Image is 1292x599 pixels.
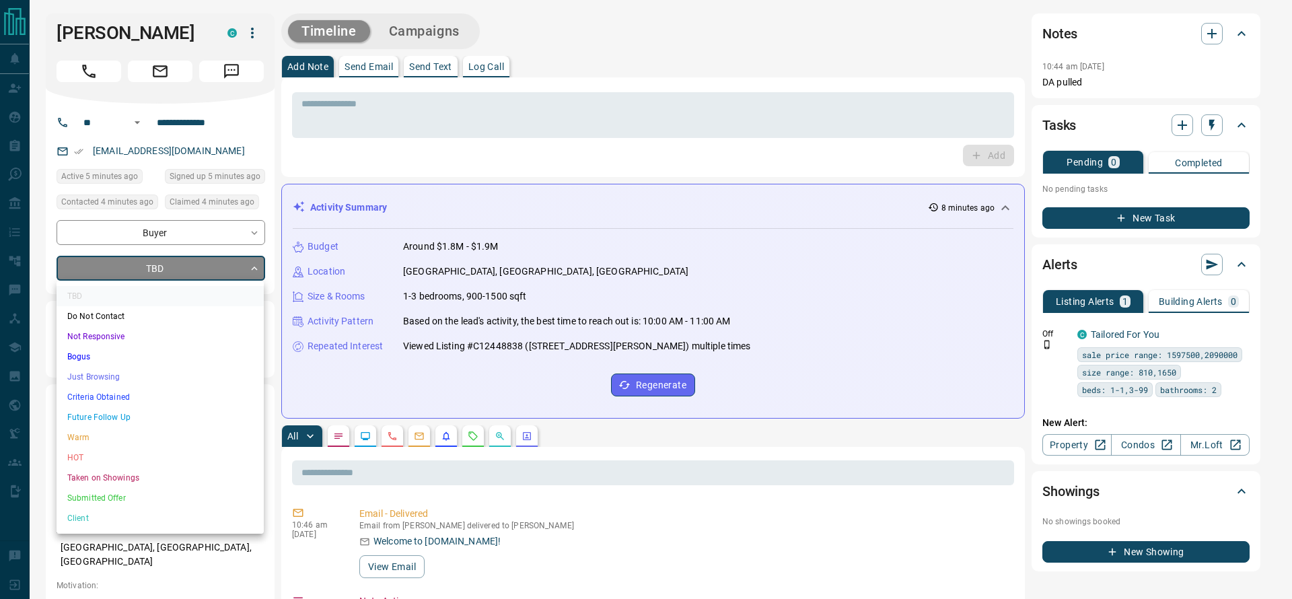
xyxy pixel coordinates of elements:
li: Just Browsing [57,367,264,387]
li: Taken on Showings [57,468,264,488]
li: Criteria Obtained [57,387,264,407]
li: Not Responsive [57,326,264,347]
li: Bogus [57,347,264,367]
li: Warm [57,427,264,448]
li: Submitted Offer [57,488,264,508]
li: HOT [57,448,264,468]
li: Future Follow Up [57,407,264,427]
li: Client [57,508,264,528]
li: Do Not Contact [57,306,264,326]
